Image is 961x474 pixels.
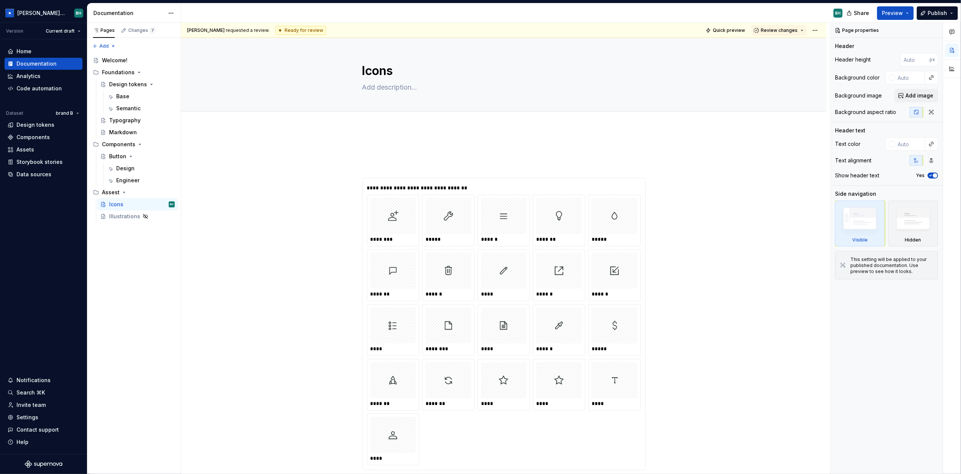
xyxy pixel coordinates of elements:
[835,42,854,50] div: Header
[16,121,54,129] div: Design tokens
[835,172,879,179] div: Show header text
[16,72,40,80] div: Analytics
[5,9,14,18] img: 049812b6-2877-400d-9dc9-987621144c16.png
[42,26,84,36] button: Current draft
[16,85,62,92] div: Code automation
[6,110,23,116] div: Dataset
[835,140,861,148] div: Text color
[90,41,118,51] button: Add
[276,26,326,35] div: Ready for review
[187,27,270,33] span: requested a review.
[104,174,178,186] a: Engineer
[4,436,82,448] button: Help
[4,70,82,82] a: Analytics
[16,171,51,178] div: Data sources
[97,150,178,162] a: Button
[4,156,82,168] a: Storybook stories
[906,92,933,99] span: Add image
[25,460,62,468] svg: Supernova Logo
[116,177,139,184] div: Engineer
[97,198,178,210] a: IconsBH
[835,74,880,81] div: Background color
[16,426,59,433] div: Contact support
[854,9,869,17] span: Share
[1,5,85,21] button: [PERSON_NAME] Design SystemBH
[4,119,82,131] a: Design tokens
[835,92,882,99] div: Background image
[835,201,885,246] div: Visible
[4,58,82,70] a: Documentation
[16,414,38,421] div: Settings
[916,172,925,178] label: Yes
[16,389,45,396] div: Search ⌘K
[90,138,178,150] div: Components
[102,141,135,148] div: Components
[109,201,123,208] div: Icons
[76,10,82,16] div: BH
[93,27,115,33] div: Pages
[850,256,933,274] div: This setting will be applied to your published documentation. Use preview to see how it looks.
[895,137,925,151] input: Auto
[361,62,644,80] textarea: Icons
[4,424,82,436] button: Contact support
[97,114,178,126] a: Typography
[116,165,135,172] div: Design
[16,146,34,153] div: Assets
[16,60,57,67] div: Documentation
[109,153,126,160] div: Button
[4,82,82,94] a: Code automation
[17,9,65,17] div: [PERSON_NAME] Design System
[187,27,225,33] span: [PERSON_NAME]
[713,27,745,33] span: Quick preview
[128,27,156,33] div: Changes
[16,401,46,409] div: Invite team
[56,110,73,116] span: brand B
[901,53,930,66] input: Auto
[843,6,874,20] button: Share
[930,57,935,63] p: px
[4,387,82,399] button: Search ⌘K
[97,126,178,138] a: Markdown
[4,131,82,143] a: Components
[116,93,129,100] div: Base
[4,144,82,156] a: Assets
[888,201,939,246] div: Hidden
[16,438,28,446] div: Help
[90,54,178,222] div: Page tree
[170,201,174,208] div: BH
[102,57,127,64] div: Welcome!
[102,189,120,196] div: Assest
[90,54,178,66] a: Welcome!
[4,411,82,423] a: Settings
[882,9,903,17] span: Preview
[109,81,147,88] div: Design tokens
[703,25,748,36] button: Quick preview
[4,399,82,411] a: Invite team
[99,43,109,49] span: Add
[751,25,807,36] button: Review changes
[4,45,82,57] a: Home
[835,108,896,116] div: Background aspect ratio
[835,56,871,63] div: Header height
[16,376,51,384] div: Notifications
[4,374,82,386] button: Notifications
[835,127,865,134] div: Header text
[97,210,178,222] a: Illustrations
[104,102,178,114] a: Semantic
[16,158,63,166] div: Storybook stories
[4,168,82,180] a: Data sources
[104,162,178,174] a: Design
[6,28,23,34] div: Version
[16,48,31,55] div: Home
[97,78,178,90] a: Design tokens
[109,213,140,220] div: Illustrations
[895,89,938,102] button: Add image
[895,71,925,84] input: Auto
[905,237,921,243] div: Hidden
[109,129,137,136] div: Markdown
[877,6,914,20] button: Preview
[917,6,958,20] button: Publish
[16,133,50,141] div: Components
[835,157,871,164] div: Text alignment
